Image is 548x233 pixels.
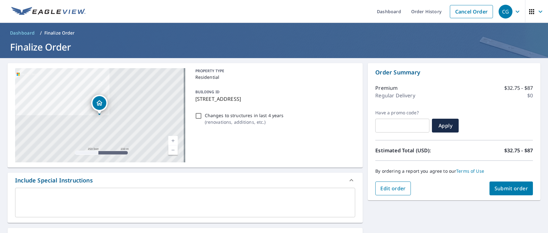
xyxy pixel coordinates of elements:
p: Residential [195,74,353,80]
button: Submit order [489,182,533,195]
p: $0 [527,92,533,99]
p: Finalize Order [44,30,75,36]
p: By ordering a report you agree to our [375,168,533,174]
label: Have a promo code? [375,110,429,116]
button: Apply [432,119,459,133]
a: Current Level 17, Zoom In [168,136,178,145]
p: PROPERTY TYPE [195,68,353,74]
nav: breadcrumb [8,28,540,38]
span: Edit order [380,185,406,192]
p: Estimated Total (USD): [375,147,454,154]
p: $32.75 - $87 [504,147,533,154]
div: Dropped pin, building 1, Residential property, 11351 Countryway Blvd Tampa, FL 33626 [91,95,108,114]
a: Cancel Order [450,5,493,18]
li: / [40,29,42,37]
a: Terms of Use [456,168,484,174]
p: Changes to structures in last 4 years [205,112,284,119]
p: [STREET_ADDRESS] [195,95,353,103]
button: Edit order [375,182,411,195]
h1: Finalize Order [8,41,540,53]
a: Current Level 17, Zoom Out [168,145,178,155]
p: Regular Delivery [375,92,415,99]
p: Premium [375,84,398,92]
p: ( renovations, additions, etc. ) [205,119,284,125]
img: EV Logo [11,7,86,16]
p: $32.75 - $87 [504,84,533,92]
span: Apply [437,122,454,129]
p: Order Summary [375,68,533,77]
span: Submit order [495,185,528,192]
span: Dashboard [10,30,35,36]
div: Include Special Instructions [8,173,363,188]
div: Include Special Instructions [15,176,93,185]
a: Dashboard [8,28,37,38]
div: CG [499,5,512,19]
p: BUILDING ID [195,89,220,95]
